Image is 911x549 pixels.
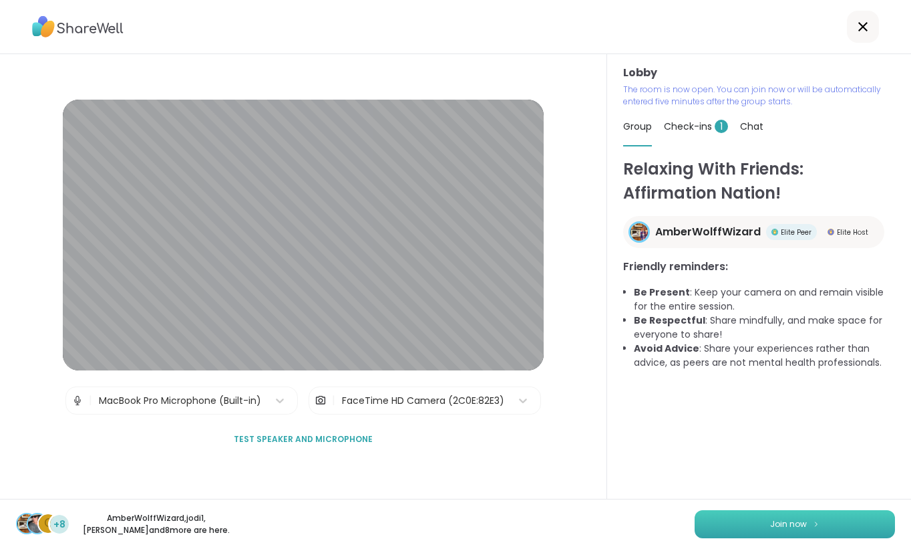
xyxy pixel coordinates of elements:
[623,84,895,108] p: The room is now open. You can join now or will be automatically entered five minutes after the gr...
[228,425,378,453] button: Test speaker and microphone
[634,314,705,327] b: Be Respectful
[623,216,884,248] a: AmberWolffWizardAmberWolffWizardElite PeerElite PeerElite HostElite Host
[634,314,895,342] li: : Share mindfully, and make space for everyone to share!
[99,394,261,408] div: MacBook Pro Microphone (Built-in)
[695,510,895,538] button: Join now
[89,387,92,414] span: |
[715,120,728,133] span: 1
[623,65,895,81] h3: Lobby
[630,223,648,241] img: AmberWolffWizard
[623,259,895,275] h3: Friendly reminders:
[634,342,699,355] b: Avoid Advice
[623,120,652,133] span: Group
[740,120,763,133] span: Chat
[315,387,327,414] img: Camera
[44,515,53,532] span: C
[655,224,761,240] span: AmberWolffWizard
[71,387,83,414] img: Microphone
[634,286,690,299] b: Be Present
[234,433,373,445] span: Test speaker and microphone
[623,157,895,205] h1: Relaxing With Friends: Affirmation Nation!
[28,514,47,533] img: jodi1
[828,229,834,235] img: Elite Host
[332,387,335,414] span: |
[81,512,231,536] p: AmberWolffWizard , jodi1 , [PERSON_NAME] and 8 more are here.
[342,394,504,408] div: FaceTime HD Camera (2C0E:82E3)
[634,286,895,314] li: : Keep your camera on and remain visible for the entire session.
[837,227,868,237] span: Elite Host
[53,518,65,532] span: +8
[812,520,820,528] img: ShareWell Logomark
[770,518,807,530] span: Join now
[634,342,895,370] li: : Share your experiences rather than advice, as peers are not mental health professionals.
[771,229,778,235] img: Elite Peer
[664,120,728,133] span: Check-ins
[781,227,811,237] span: Elite Peer
[17,514,36,533] img: AmberWolffWizard
[32,11,124,42] img: ShareWell Logo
